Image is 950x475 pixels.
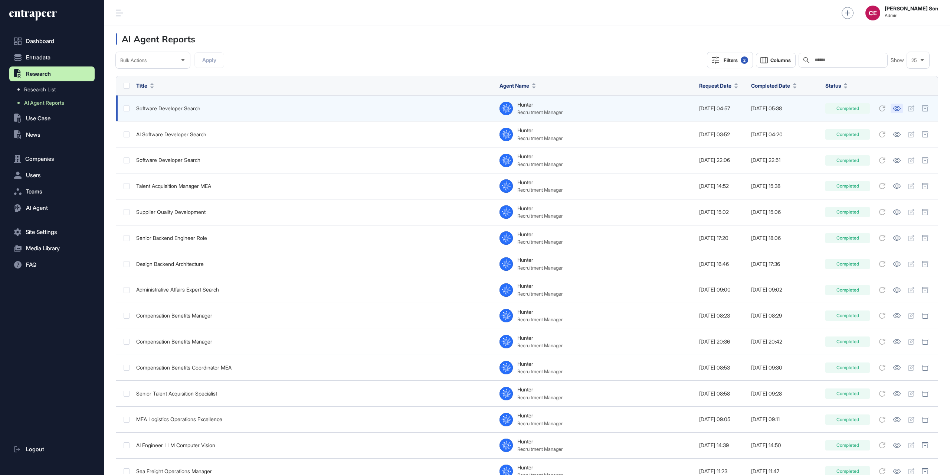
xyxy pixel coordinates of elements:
div: Hunter [517,283,563,289]
a: AI Agent Reports [13,96,95,110]
div: [DATE] 18:06 [751,235,818,241]
span: Logout [26,446,44,452]
span: Users [26,172,41,178]
button: Use Case [9,111,95,126]
div: Hunter [517,413,563,419]
div: Hunter [517,102,563,108]
div: Recruitment Manager [517,239,563,245]
div: [DATE] 14:39 [699,442,744,448]
div: Hunter [517,153,563,159]
span: Companies [25,156,54,162]
div: [DATE] 14:52 [699,183,744,189]
div: [DATE] 22:06 [699,157,744,163]
span: Agent Name [499,82,529,90]
a: Logout [9,442,95,457]
button: AI Agent [9,201,95,215]
div: [DATE] 09:02 [751,287,818,293]
button: Site Settings [9,225,95,240]
div: Completed [825,440,870,450]
div: [DATE] 08:29 [751,313,818,319]
span: Dashboard [26,38,54,44]
div: [DATE] 09:11 [751,416,818,422]
span: FAQ [26,262,36,268]
div: Recruitment Manager [517,342,563,348]
div: Recruitment Manager [517,291,563,297]
span: Use Case [26,116,50,121]
div: Completed [825,207,870,217]
div: [DATE] 20:36 [699,339,744,345]
div: Completed [825,181,870,191]
div: [DATE] 08:58 [699,391,744,397]
div: Compensation Benefits Coordinator MEA [136,365,492,371]
div: Recruitment Manager [517,187,563,193]
button: Title [136,82,154,90]
div: Talent Acquisition Manager MEA [136,183,492,189]
span: Research [26,71,51,77]
div: Supplier Quality Development [136,209,492,215]
div: Administrative Affairs Expert Search [136,287,492,293]
div: Software Developer Search [136,105,492,111]
div: Recruitment Manager [517,368,563,374]
button: Entradata [9,50,95,65]
div: Software Developer Search [136,157,492,163]
div: Filters [724,56,748,64]
span: Show [891,57,904,63]
div: Hunter [517,387,563,393]
span: Bulk Actions [120,58,147,63]
span: Site Settings [26,229,57,235]
div: Senior Backend Engineer Role [136,235,492,241]
button: Media Library [9,241,95,256]
div: Sea Freight Operations Manager [136,468,492,474]
span: Teams [26,189,42,195]
button: Research [9,66,95,81]
span: News [26,132,40,138]
button: Agent Name [499,82,536,90]
div: Hunter [517,257,563,263]
div: [DATE] 11:23 [699,468,744,474]
div: [DATE] 03:52 [699,131,744,137]
div: [DATE] 15:38 [751,183,818,189]
button: CE [865,6,880,20]
button: Filters2 [707,52,753,68]
div: [DATE] 16:46 [699,261,744,267]
div: Design Backend Architecture [136,261,492,267]
div: Completed [825,414,870,425]
div: Hunter [517,179,563,185]
span: Admin [885,13,938,18]
span: Columns [770,58,791,63]
div: [DATE] 09:28 [751,391,818,397]
div: Recruitment Manager [517,135,563,141]
div: [DATE] 04:20 [751,131,818,137]
div: Recruitment Manager [517,394,563,400]
span: Research List [24,87,56,92]
div: [DATE] 15:02 [699,209,744,215]
button: Columns [756,53,796,68]
div: Recruitment Manager [517,161,563,167]
div: Recruitment Manager [517,213,563,219]
button: Users [9,168,95,183]
div: AI Software Developer Search [136,131,492,137]
div: Completed [825,129,870,140]
span: Request Date [699,82,731,90]
div: [DATE] 08:23 [699,313,744,319]
div: MEA Logistics Operations Excellence [136,416,492,422]
div: Recruitment Manager [517,446,563,452]
div: [DATE] 20:42 [751,339,818,345]
button: News [9,127,95,142]
button: Request Date [699,82,738,90]
div: [DATE] 08:53 [699,365,744,371]
div: Hunter [517,205,563,211]
div: Completed [825,388,870,399]
div: [DATE] 17:36 [751,261,818,267]
div: Hunter [517,231,563,237]
strong: [PERSON_NAME] Son [885,6,938,12]
button: Completed Date [751,82,797,90]
button: Companies [9,152,95,166]
div: Recruitment Manager [517,420,563,426]
div: Senior Talent Acquisition Specialist [136,391,492,397]
div: Recruitment Manager [517,265,563,271]
div: Completed [825,310,870,321]
span: Status [825,82,841,90]
button: FAQ [9,257,95,272]
div: [DATE] 11:47 [751,468,818,474]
